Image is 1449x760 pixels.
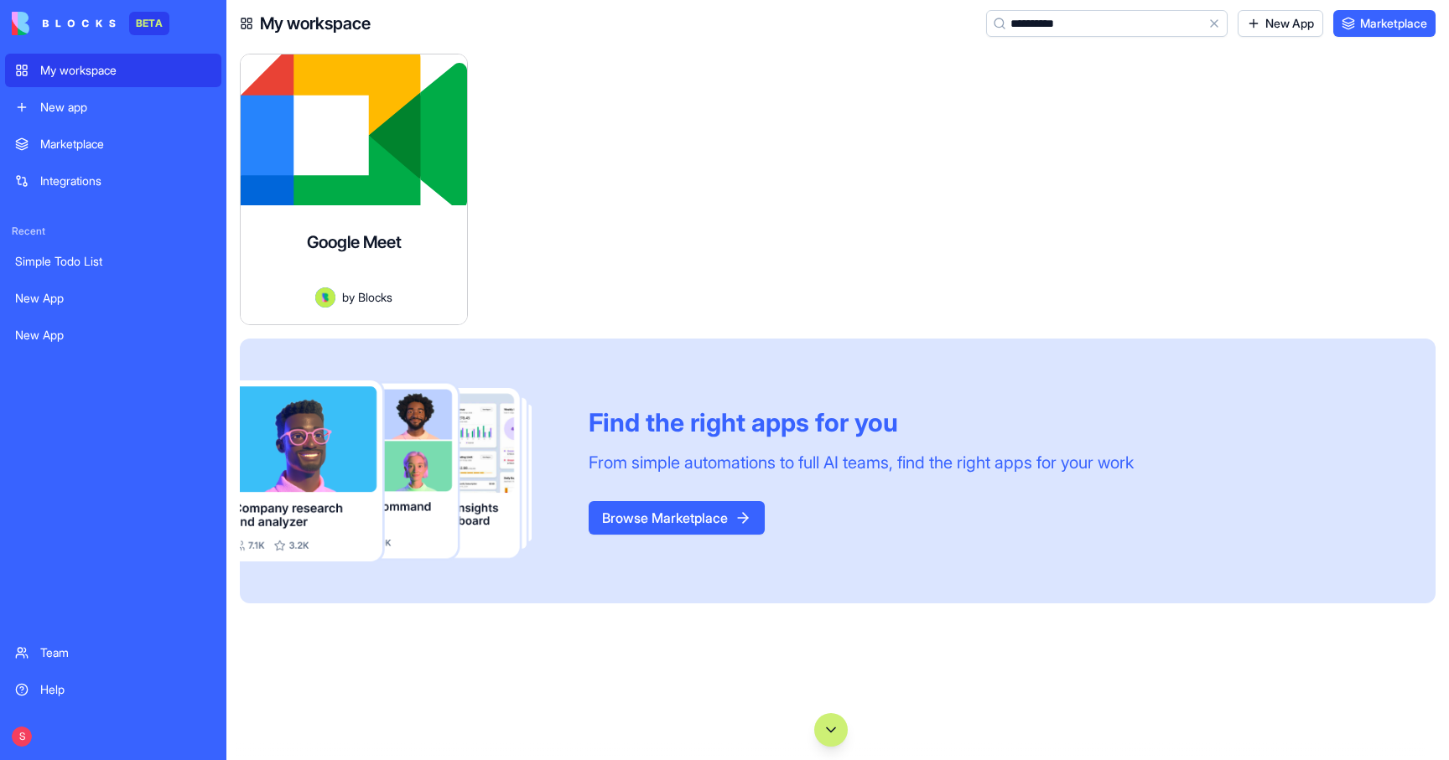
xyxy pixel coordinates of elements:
[37,565,75,576] span: Home
[34,315,281,333] div: Tickets
[34,212,280,230] div: Send us a message
[17,198,319,261] div: Send us a messageWe typically reply in under 10 minutes
[228,27,262,60] div: Profile image for Michal
[40,681,211,698] div: Help
[5,282,221,315] a: New App
[5,673,221,706] a: Help
[139,565,197,576] span: Messages
[24,308,311,339] div: Tickets
[34,371,136,389] span: Search for help
[814,713,848,747] button: Scroll to bottom
[5,164,221,198] a: Integrations
[34,147,302,176] p: How can we help?
[15,253,211,270] div: Simple Todo List
[307,230,402,254] h4: Google Meet
[260,12,371,35] h4: My workspace
[589,501,765,535] button: Browse Marketplace
[40,99,211,116] div: New app
[40,644,211,661] div: Team
[40,62,211,79] div: My workspace
[266,565,293,576] span: Help
[5,225,221,238] span: Recent
[40,173,211,189] div: Integrations
[15,290,211,307] div: New App
[24,363,311,396] button: Search for help
[5,90,221,124] a: New app
[24,403,311,434] div: FAQ
[342,288,355,306] span: by
[1333,10,1436,37] a: Marketplace
[589,509,765,526] a: Browse Marketplace
[34,119,302,147] p: Hi shir 👋
[315,287,335,308] img: Avatar
[5,318,221,352] a: New App
[12,12,116,35] img: logo
[5,636,221,670] a: Team
[40,136,211,153] div: Marketplace
[12,726,32,747] span: S
[34,410,281,427] div: FAQ
[288,27,319,57] div: Close
[34,32,54,59] img: logo
[224,523,335,590] button: Help
[589,451,1134,474] div: From simple automations to full AI teams, find the right apps for your work
[5,54,221,87] a: My workspace
[240,54,468,325] a: Google MeetAvatarbyBlocks
[34,230,280,247] div: We typically reply in under 10 minutes
[589,407,1134,437] div: Find the right apps for you
[5,245,221,278] a: Simple Todo List
[12,12,169,35] a: BETA
[196,27,230,60] img: Profile image for Shelly
[5,127,221,161] a: Marketplace
[129,12,169,35] div: BETA
[358,288,392,306] span: Blocks
[15,327,211,344] div: New App
[34,284,301,302] div: Create a ticket
[112,523,223,590] button: Messages
[1238,10,1323,37] a: New App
